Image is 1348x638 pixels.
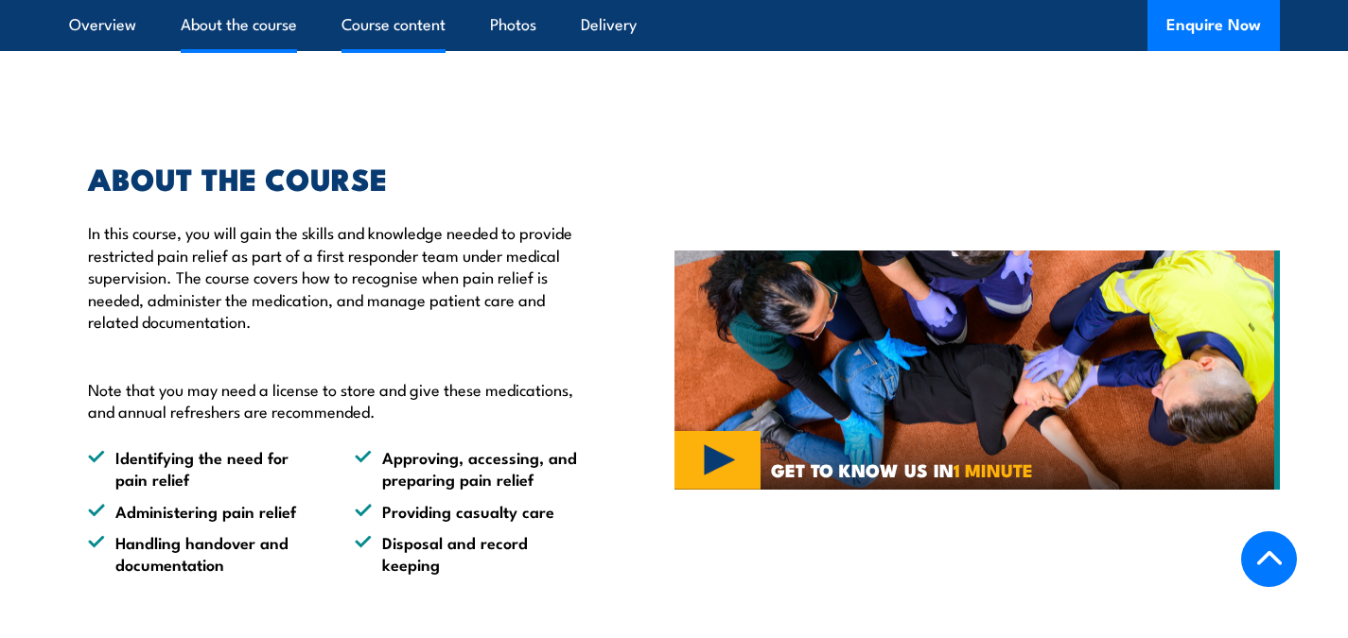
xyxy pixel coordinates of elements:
[88,164,587,191] h2: ABOUT THE COURSE
[771,461,1033,478] span: GET TO KNOW US IN
[355,446,587,491] li: Approving, accessing, and preparing pain relief
[88,378,587,422] p: Note that you may need a license to store and give these medications, and annual refreshers are r...
[954,456,1033,483] strong: 1 MINUTE
[674,250,1280,491] img: Occupational First Aid Training course
[88,221,587,353] p: In this course, you will gain the skills and knowledge needed to provide restricted pain relief a...
[355,531,587,576] li: Disposal and record keeping
[355,500,587,522] li: Providing casualty care
[88,446,321,491] li: Identifying the need for pain relief
[88,531,321,576] li: Handling handover and documentation
[88,500,321,522] li: Administering pain relief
